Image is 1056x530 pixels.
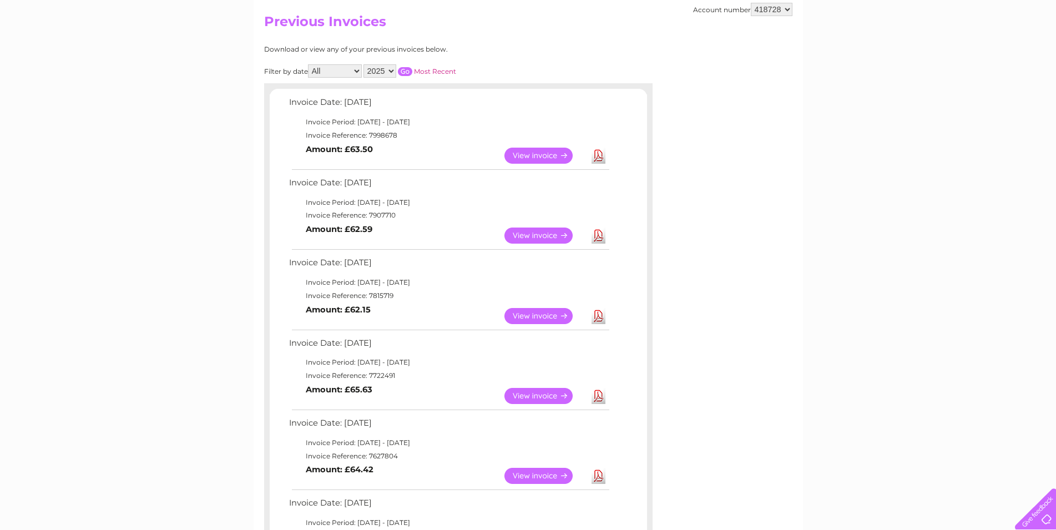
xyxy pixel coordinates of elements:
td: Invoice Reference: 7627804 [286,450,611,463]
a: Most Recent [414,67,456,75]
div: Filter by date [264,64,555,78]
div: Account number [693,3,792,16]
a: View [504,388,586,404]
b: Amount: £63.50 [306,144,373,154]
a: Water [861,47,882,55]
td: Invoice Date: [DATE] [286,255,611,276]
a: 0333 014 3131 [847,6,923,19]
a: Download [592,308,605,324]
b: Amount: £62.15 [306,305,371,315]
td: Invoice Reference: 7815719 [286,289,611,302]
div: Clear Business is a trading name of Verastar Limited (registered in [GEOGRAPHIC_DATA] No. 3667643... [266,6,791,54]
a: Contact [982,47,1009,55]
td: Invoice Period: [DATE] - [DATE] [286,196,611,209]
a: Log out [1019,47,1045,55]
a: Energy [888,47,913,55]
a: Download [592,388,605,404]
td: Invoice Period: [DATE] - [DATE] [286,115,611,129]
a: View [504,308,586,324]
td: Invoice Date: [DATE] [286,496,611,516]
b: Amount: £65.63 [306,385,372,395]
h2: Previous Invoices [264,14,792,35]
a: Blog [959,47,976,55]
a: View [504,468,586,484]
td: Invoice Reference: 7722491 [286,369,611,382]
td: Invoice Date: [DATE] [286,336,611,356]
img: logo.png [37,29,94,63]
td: Invoice Period: [DATE] - [DATE] [286,356,611,369]
td: Invoice Date: [DATE] [286,416,611,436]
td: Invoice Reference: 7907710 [286,209,611,222]
div: Download or view any of your previous invoices below. [264,46,555,53]
a: Download [592,468,605,484]
a: Download [592,148,605,164]
a: Telecoms [919,47,953,55]
b: Amount: £62.59 [306,224,372,234]
b: Amount: £64.42 [306,465,373,475]
a: Download [592,228,605,244]
td: Invoice Period: [DATE] - [DATE] [286,516,611,529]
td: Invoice Date: [DATE] [286,95,611,115]
td: Invoice Period: [DATE] - [DATE] [286,276,611,289]
td: Invoice Date: [DATE] [286,175,611,196]
a: View [504,148,586,164]
td: Invoice Reference: 7998678 [286,129,611,142]
td: Invoice Period: [DATE] - [DATE] [286,436,611,450]
a: View [504,228,586,244]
